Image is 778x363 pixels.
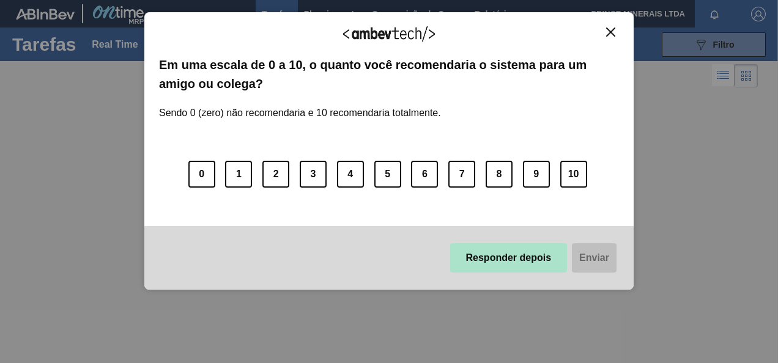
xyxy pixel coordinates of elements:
[448,161,475,188] button: 7
[602,27,619,37] button: Close
[159,56,619,93] label: Em uma escala de 0 a 10, o quanto você recomendaria o sistema para um amigo ou colega?
[523,161,550,188] button: 9
[450,243,568,273] button: Responder depois
[606,28,615,37] img: Close
[159,93,441,119] label: Sendo 0 (zero) não recomendaria e 10 recomendaria totalmente.
[188,161,215,188] button: 0
[486,161,513,188] button: 8
[374,161,401,188] button: 5
[300,161,327,188] button: 3
[343,26,435,42] img: Logo Ambevtech
[262,161,289,188] button: 2
[337,161,364,188] button: 4
[225,161,252,188] button: 1
[411,161,438,188] button: 6
[560,161,587,188] button: 10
